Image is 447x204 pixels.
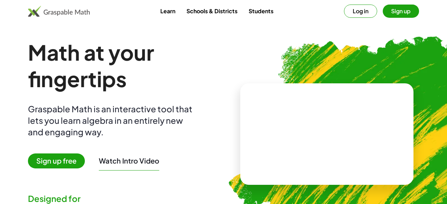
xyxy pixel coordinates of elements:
[383,5,419,18] button: Sign up
[28,153,85,168] span: Sign up free
[28,39,212,92] h1: Math at your fingertips
[274,108,379,160] video: What is this? This is dynamic math notation. Dynamic math notation plays a central role in how Gr...
[344,5,377,18] button: Log in
[99,156,159,165] button: Watch Intro Video
[243,5,279,17] a: Students
[155,5,181,17] a: Learn
[181,5,243,17] a: Schools & Districts
[28,103,196,138] div: Graspable Math is an interactive tool that lets you learn algebra in an entirely new and engaging...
